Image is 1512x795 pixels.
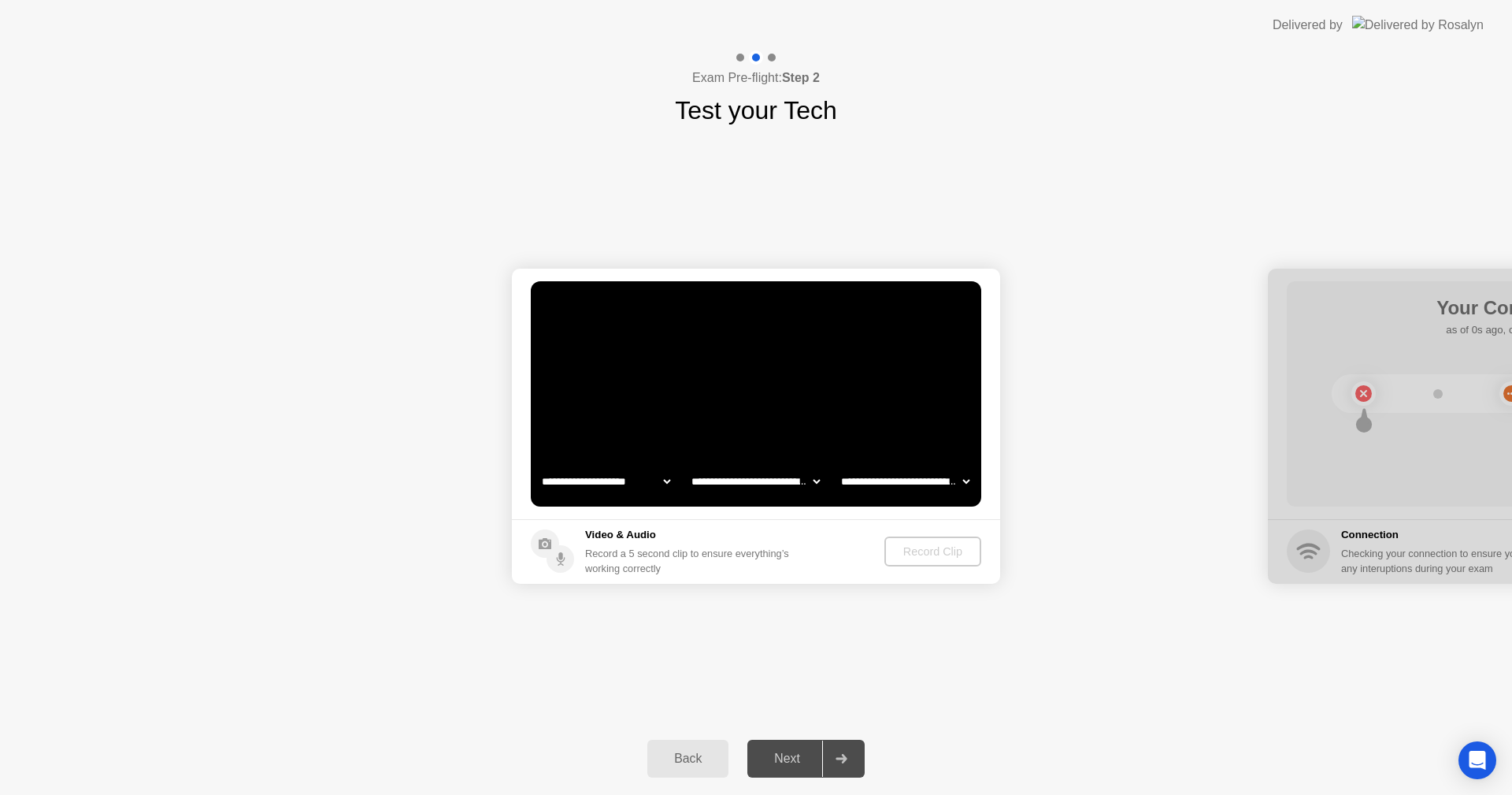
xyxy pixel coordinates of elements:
div: Delivered by [1273,16,1343,35]
button: Record Clip [884,537,981,567]
div: Next [752,752,822,766]
h5: Video & Audio [585,527,795,543]
div: Record a 5 second clip to ensure everything’s working correctly [585,546,795,576]
button: Back [647,740,728,778]
div: Open Intercom Messenger [1458,741,1496,779]
button: Next [747,740,865,778]
div: Back [652,752,724,766]
select: Available cameras [539,466,673,497]
h4: Exam Pre-flight: [692,69,820,87]
b: Step 2 [782,71,820,84]
select: Available microphones [838,466,973,497]
select: Available speakers [688,466,823,497]
img: Delivered by Rosalyn [1352,16,1484,34]
h1: Test your Tech [675,91,837,129]
div: Record Clip [891,545,975,558]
